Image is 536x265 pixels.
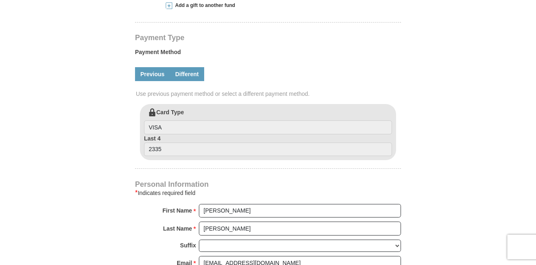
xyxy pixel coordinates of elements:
label: Last 4 [144,134,392,156]
strong: Suffix [180,240,196,251]
span: Add a gift to another fund [172,2,235,9]
span: Use previous payment method or select a different payment method. [136,90,402,98]
strong: First Name [162,205,192,216]
h4: Personal Information [135,181,401,188]
input: Card Type [144,120,392,134]
a: Previous [135,67,170,81]
strong: Last Name [163,223,192,234]
input: Last 4 [144,143,392,156]
label: Payment Method [135,48,401,60]
h4: Payment Type [135,34,401,41]
label: Card Type [144,108,392,134]
a: Different [170,67,204,81]
div: Indicates required field [135,188,401,198]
